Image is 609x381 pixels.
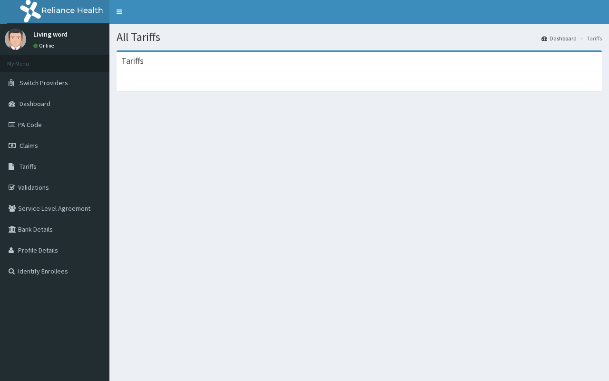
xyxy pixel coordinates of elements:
span: Dashboard [20,99,50,108]
img: User Image [5,29,26,50]
p: Living word [33,31,68,38]
h1: All Tariffs [117,31,602,43]
span: Claims [20,141,38,150]
a: Dashboard [541,34,577,42]
a: Online [33,42,56,49]
span: Switch Providers [20,78,68,87]
h3: Tariffs [121,57,144,65]
li: Tariffs [578,34,602,42]
span: Tariffs [20,162,37,171]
